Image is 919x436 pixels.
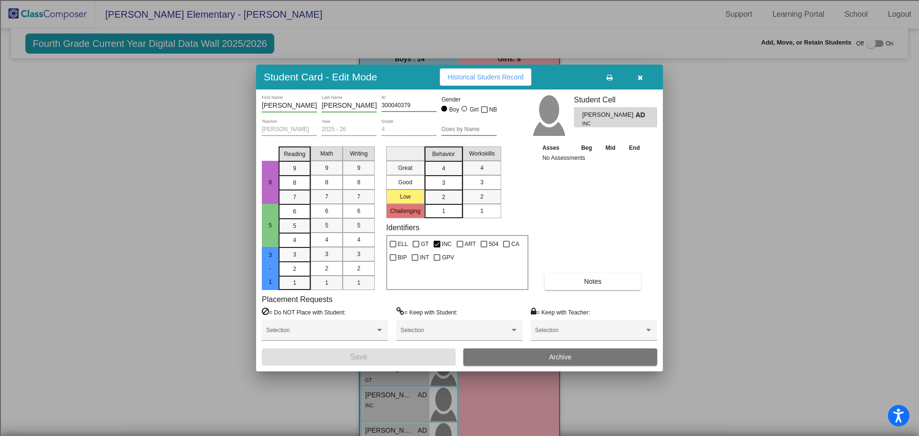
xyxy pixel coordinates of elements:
[4,134,915,143] div: Search for Source
[4,40,915,48] div: Move To ...
[4,213,915,222] div: ???
[4,83,915,91] div: Move To ...
[465,238,476,250] span: ART
[325,279,328,287] span: 1
[264,71,377,83] h3: Student Card - Edit Mode
[266,222,275,229] span: 5
[325,250,328,258] span: 3
[325,235,328,244] span: 4
[489,104,497,115] span: NB
[448,73,524,81] span: Historical Student Record
[4,74,915,83] div: Rename
[357,279,360,287] span: 1
[4,317,915,325] div: JOURNAL
[442,207,445,215] span: 1
[293,193,296,201] span: 7
[266,179,275,186] span: 8
[320,149,333,158] span: Math
[582,120,628,127] span: INC
[420,252,429,263] span: INT
[4,31,915,40] div: Sort New > Old
[4,117,915,126] div: Print
[540,143,574,153] th: Asses
[262,348,456,366] button: Save
[357,164,360,172] span: 9
[442,238,452,250] span: INC
[4,239,915,248] div: DELETE
[325,192,328,201] span: 7
[4,291,915,300] div: SAVE
[4,91,915,100] div: Delete
[4,231,915,239] div: SAVE AND GO HOME
[381,126,437,133] input: grade
[325,207,328,215] span: 6
[293,164,296,173] span: 9
[469,149,495,158] span: Workskills
[4,57,915,66] div: Options
[262,295,333,304] label: Placement Requests
[293,179,296,187] span: 8
[293,250,296,259] span: 3
[396,307,458,317] label: = Keep with Student:
[262,307,346,317] label: = Do NOT Place with Student:
[549,353,572,361] span: Archive
[574,95,657,104] h3: Student Cell
[386,223,419,232] label: Identifiers
[463,348,657,366] button: Archive
[421,238,429,250] span: GT
[325,178,328,187] span: 8
[4,334,89,344] input: Search sources
[4,66,915,74] div: Sign out
[381,102,437,109] input: Enter ID
[480,192,483,201] span: 2
[4,257,915,265] div: Home
[599,143,622,153] th: Mid
[442,193,445,201] span: 2
[293,279,296,287] span: 1
[4,274,915,282] div: MOVE
[398,238,408,250] span: ELL
[262,126,317,133] input: teacher
[4,22,915,31] div: Sort A > Z
[441,95,496,104] mat-label: Gender
[480,207,483,215] span: 1
[325,264,328,273] span: 2
[531,307,590,317] label: = Keep with Teacher:
[4,178,915,186] div: Visual Art
[442,179,445,187] span: 3
[325,164,328,172] span: 9
[4,169,915,178] div: Television/Radio
[4,12,89,22] input: Search outlines
[4,325,915,334] div: MORE
[469,105,479,114] div: Girl
[293,265,296,273] span: 2
[293,222,296,230] span: 5
[584,278,602,285] span: Notes
[574,143,599,153] th: Beg
[636,110,649,120] span: AD
[357,207,360,215] span: 6
[480,178,483,187] span: 3
[357,235,360,244] span: 4
[293,236,296,245] span: 4
[4,186,915,195] div: TODO: put dlg title
[511,238,519,250] span: CA
[357,178,360,187] span: 8
[4,205,915,213] div: CANCEL
[582,110,635,120] span: [PERSON_NAME]
[545,273,641,290] button: Notes
[293,207,296,216] span: 6
[432,150,455,158] span: Behavior
[4,248,915,257] div: Move to ...
[442,252,454,263] span: GPV
[4,126,915,134] div: Add Outline Template
[4,300,915,308] div: BOOK
[266,252,275,285] span: 3 - 1
[449,105,459,114] div: Boy
[4,48,915,57] div: Delete
[489,238,498,250] span: 504
[4,152,915,160] div: Magazine
[398,252,407,263] span: BIP
[480,164,483,172] span: 4
[357,221,360,230] span: 5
